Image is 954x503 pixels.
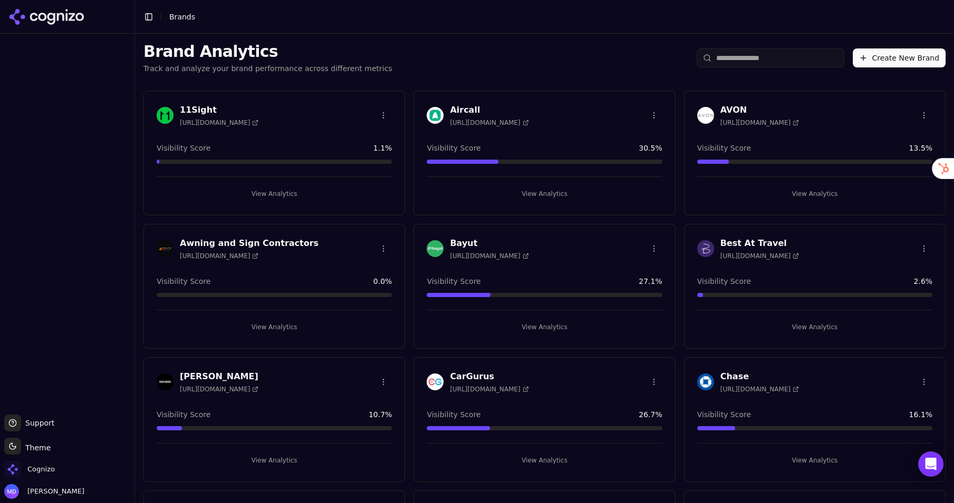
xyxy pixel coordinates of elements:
[450,119,528,127] span: [URL][DOMAIN_NAME]
[639,409,662,420] span: 26.7 %
[720,385,799,393] span: [URL][DOMAIN_NAME]
[697,240,714,257] img: Best At Travel
[23,487,84,496] span: [PERSON_NAME]
[373,143,392,153] span: 1.1 %
[697,185,932,202] button: View Analytics
[27,465,55,474] span: Cognizo
[450,104,528,116] h3: Aircall
[180,104,258,116] h3: 11Sight
[4,461,21,478] img: Cognizo
[697,143,751,153] span: Visibility Score
[180,119,258,127] span: [URL][DOMAIN_NAME]
[169,13,195,21] span: Brands
[180,252,258,260] span: [URL][DOMAIN_NAME]
[697,409,751,420] span: Visibility Score
[157,409,210,420] span: Visibility Score
[373,276,392,287] span: 0.0 %
[157,143,210,153] span: Visibility Score
[697,319,932,336] button: View Analytics
[909,409,932,420] span: 16.1 %
[427,107,444,124] img: Aircall
[918,451,943,477] div: Open Intercom Messenger
[157,276,210,287] span: Visibility Score
[427,143,480,153] span: Visibility Score
[427,452,662,469] button: View Analytics
[427,240,444,257] img: Bayut
[157,240,174,257] img: Awning and Sign Contractors
[720,119,799,127] span: [URL][DOMAIN_NAME]
[4,484,84,499] button: Open user button
[157,319,392,336] button: View Analytics
[853,48,946,67] button: Create New Brand
[4,484,19,499] img: Melissa Dowd
[450,237,528,250] h3: Bayut
[450,370,528,383] h3: CarGurus
[697,107,714,124] img: AVON
[369,409,392,420] span: 10.7 %
[720,104,799,116] h3: AVON
[427,319,662,336] button: View Analytics
[21,443,51,452] span: Theme
[720,370,799,383] h3: Chase
[157,373,174,390] img: Buck Mason
[720,252,799,260] span: [URL][DOMAIN_NAME]
[21,418,54,428] span: Support
[909,143,932,153] span: 13.5 %
[427,373,444,390] img: CarGurus
[180,237,319,250] h3: Awning and Sign Contractors
[157,452,392,469] button: View Analytics
[180,385,258,393] span: [URL][DOMAIN_NAME]
[143,42,392,61] h1: Brand Analytics
[639,143,662,153] span: 30.5 %
[169,12,195,22] nav: breadcrumb
[157,185,392,202] button: View Analytics
[427,276,480,287] span: Visibility Score
[143,63,392,74] p: Track and analyze your brand performance across different metrics
[450,252,528,260] span: [URL][DOMAIN_NAME]
[697,373,714,390] img: Chase
[697,276,751,287] span: Visibility Score
[697,452,932,469] button: View Analytics
[720,237,799,250] h3: Best At Travel
[180,370,258,383] h3: [PERSON_NAME]
[450,385,528,393] span: [URL][DOMAIN_NAME]
[639,276,662,287] span: 27.1 %
[4,461,55,478] button: Open organization switcher
[913,276,932,287] span: 2.6 %
[157,107,174,124] img: 11Sight
[427,185,662,202] button: View Analytics
[427,409,480,420] span: Visibility Score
